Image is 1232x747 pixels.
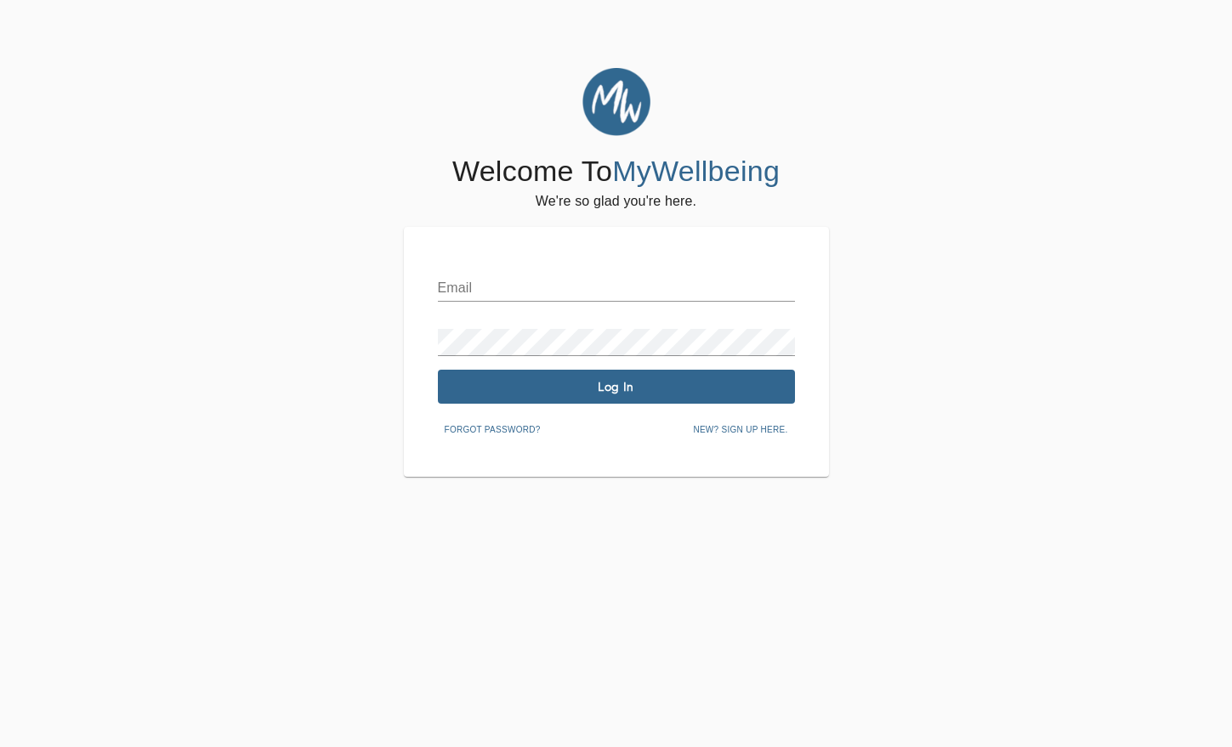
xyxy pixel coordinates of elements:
span: MyWellbeing [612,155,780,187]
img: MyWellbeing [582,68,650,136]
button: New? Sign up here. [686,417,794,443]
button: Forgot password? [438,417,548,443]
span: Log In [445,379,788,395]
button: Log In [438,370,795,404]
h6: We're so glad you're here. [536,190,696,213]
span: Forgot password? [445,422,541,438]
span: New? Sign up here. [693,422,787,438]
a: Forgot password? [438,422,548,435]
h4: Welcome To [452,154,780,190]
